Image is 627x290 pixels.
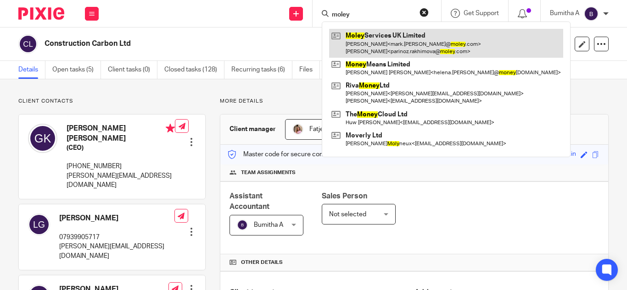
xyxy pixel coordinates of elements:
[241,259,283,266] span: Other details
[584,6,599,21] img: svg%3E
[59,233,174,242] p: 07939905717
[227,150,386,159] p: Master code for secure communications and files
[166,124,175,133] i: Primary
[237,219,248,230] img: svg%3E
[67,124,175,143] h4: [PERSON_NAME] [PERSON_NAME]
[59,242,174,261] p: [PERSON_NAME][EMAIL_ADDRESS][DOMAIN_NAME]
[322,192,367,200] span: Sales Person
[464,10,499,16] span: Get Support
[292,124,303,135] img: MicrosoftTeams-image%20(5).png
[254,222,283,228] span: Bumitha A
[67,162,175,171] p: [PHONE_NUMBER]
[59,213,174,223] h4: [PERSON_NAME]
[230,192,269,210] span: Assistant Accountant
[231,61,292,79] a: Recurring tasks (6)
[309,126,345,132] span: Fatjeta Malaj
[299,61,320,79] a: Files
[18,61,45,79] a: Details
[18,98,206,105] p: Client contacts
[329,211,366,218] span: Not selected
[220,98,609,105] p: More details
[67,171,175,190] p: [PERSON_NAME][EMAIL_ADDRESS][DOMAIN_NAME]
[108,61,157,79] a: Client tasks (0)
[67,143,175,153] h5: (CEO)
[52,61,101,79] a: Open tasks (5)
[28,213,50,235] img: svg%3E
[331,11,414,19] input: Search
[420,8,429,17] button: Clear
[18,7,64,20] img: Pixie
[164,61,224,79] a: Closed tasks (128)
[230,125,276,134] h3: Client manager
[28,124,57,153] img: svg%3E
[45,39,396,49] h2: Construction Carbon Ltd
[550,9,579,18] p: Bumitha A
[18,34,38,54] img: svg%3E
[241,169,296,176] span: Team assignments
